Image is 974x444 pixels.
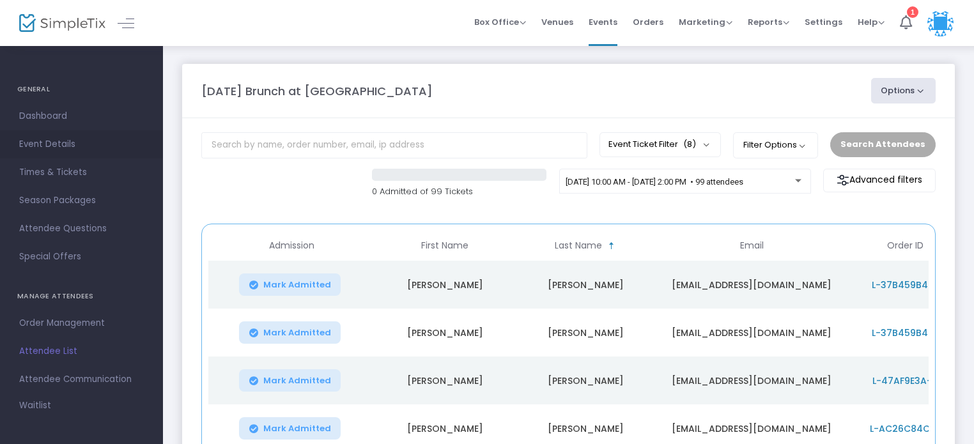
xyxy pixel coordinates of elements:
[599,132,721,157] button: Event Ticket Filter(8)
[907,6,918,18] div: 1
[858,16,885,28] span: Help
[633,6,663,38] span: Orders
[375,356,515,404] td: [PERSON_NAME]
[263,424,331,434] span: Mark Admitted
[656,309,847,356] td: [EMAIL_ADDRESS][DOMAIN_NAME]
[19,399,51,412] span: Waitlist
[17,284,146,309] h4: MANAGE ATTENDEES
[515,261,656,309] td: [PERSON_NAME]
[372,185,546,198] p: 0 Admitted of 99 Tickets
[607,241,617,251] span: Sortable
[19,315,144,332] span: Order Management
[872,326,939,339] span: L-37B459B4-0
[19,108,144,125] span: Dashboard
[19,220,144,237] span: Attendee Questions
[748,16,789,28] span: Reports
[656,261,847,309] td: [EMAIL_ADDRESS][DOMAIN_NAME]
[19,164,144,181] span: Times & Tickets
[589,6,617,38] span: Events
[871,78,936,103] button: Options
[201,82,433,100] m-panel-title: [DATE] Brunch at [GEOGRAPHIC_DATA]
[239,321,341,344] button: Mark Admitted
[887,240,924,251] span: Order ID
[679,16,732,28] span: Marketing
[239,417,341,440] button: Mark Admitted
[474,16,526,28] span: Box Office
[239,369,341,392] button: Mark Admitted
[823,169,936,192] m-button: Advanced filters
[19,192,144,209] span: Season Packages
[683,139,696,149] span: (8)
[805,6,842,38] span: Settings
[19,249,144,265] span: Special Offers
[541,6,573,38] span: Venues
[263,328,331,338] span: Mark Admitted
[740,240,764,251] span: Email
[201,132,587,158] input: Search by name, order number, email, ip address
[515,356,656,404] td: [PERSON_NAME]
[263,376,331,386] span: Mark Admitted
[872,279,939,291] span: L-37B459B4-0
[375,261,515,309] td: [PERSON_NAME]
[872,374,938,387] span: L-47AF9E3A-3
[421,240,468,251] span: First Name
[263,280,331,290] span: Mark Admitted
[566,177,743,187] span: [DATE] 10:00 AM - [DATE] 2:00 PM • 99 attendees
[17,77,146,102] h4: GENERAL
[19,136,144,153] span: Event Details
[837,174,849,187] img: filter
[870,422,941,435] span: L-AC26C84C-0
[19,371,144,388] span: Attendee Communication
[555,240,602,251] span: Last Name
[515,309,656,356] td: [PERSON_NAME]
[19,343,144,360] span: Attendee List
[656,356,847,404] td: [EMAIL_ADDRESS][DOMAIN_NAME]
[269,240,314,251] span: Admission
[375,309,515,356] td: [PERSON_NAME]
[239,273,341,296] button: Mark Admitted
[733,132,818,158] button: Filter Options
